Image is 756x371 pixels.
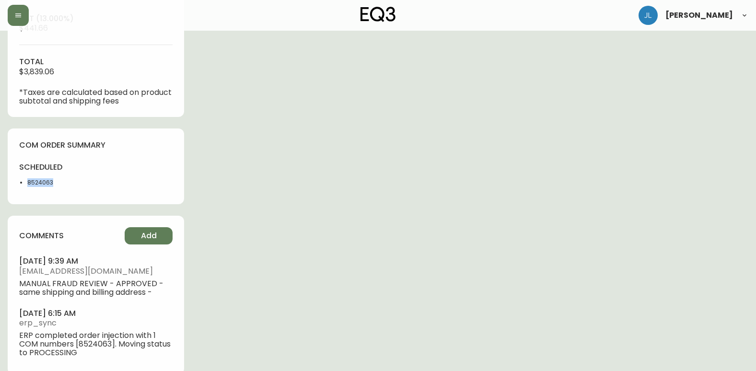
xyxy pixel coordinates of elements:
[141,231,157,241] span: Add
[19,319,173,327] span: erp_sync
[27,178,90,187] li: 8524063
[639,6,658,25] img: 1c9c23e2a847dab86f8017579b61559c
[19,57,173,67] h4: total
[19,308,173,319] h4: [DATE] 6:15 am
[19,267,173,276] span: [EMAIL_ADDRESS][DOMAIN_NAME]
[19,231,64,241] h4: comments
[361,7,396,22] img: logo
[19,66,54,77] span: $3,839.06
[19,331,173,357] span: ERP completed order injection with 1 COM numbers [8524063]. Moving status to PROCESSING
[19,140,173,151] h4: com order summary
[19,88,173,105] p: *Taxes are calculated based on product subtotal and shipping fees
[125,227,173,244] button: Add
[19,256,173,267] h4: [DATE] 9:39 am
[665,12,733,19] span: [PERSON_NAME]
[19,279,173,297] span: MANUAL FRAUD REVIEW - APPROVED - same shipping and billing address -
[19,162,90,173] h4: scheduled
